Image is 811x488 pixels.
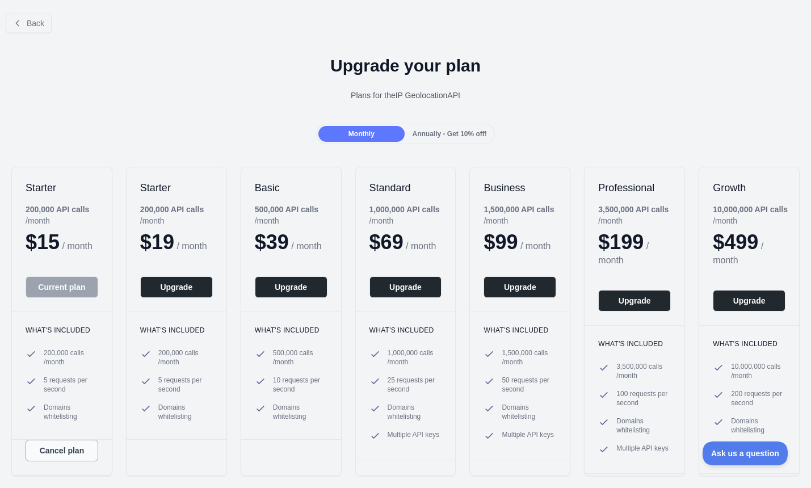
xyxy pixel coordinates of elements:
h2: Business [484,181,556,195]
div: / month [255,204,341,226]
b: 1,500,000 API calls [484,205,554,214]
b: 3,500,000 API calls [598,205,669,214]
h2: Standard [369,181,442,195]
div: / month [598,204,684,226]
h2: Growth [713,181,785,195]
b: 1,000,000 API calls [369,205,440,214]
div: / month [369,204,456,226]
div: / month [484,204,570,226]
h2: Professional [598,181,671,195]
h2: Basic [255,181,327,195]
b: 500,000 API calls [255,205,318,214]
div: / month [713,204,799,226]
iframe: Toggle Customer Support [703,441,788,465]
b: 10,000,000 API calls [713,205,788,214]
